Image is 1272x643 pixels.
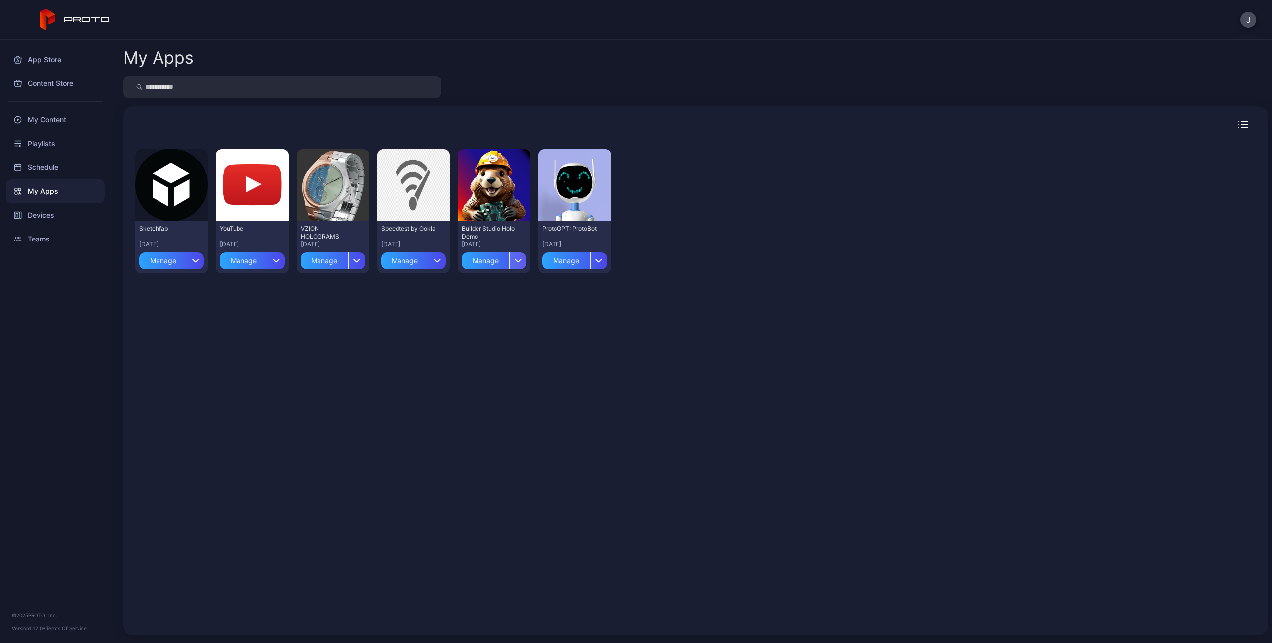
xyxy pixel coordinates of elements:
[462,252,509,269] div: Manage
[6,108,105,132] a: My Content
[139,248,204,269] button: Manage
[542,252,590,269] div: Manage
[6,72,105,95] a: Content Store
[381,248,446,269] button: Manage
[6,132,105,156] a: Playlists
[542,241,607,248] div: [DATE]
[462,241,526,248] div: [DATE]
[220,248,284,269] button: Manage
[12,611,99,619] div: © 2025 PROTO, Inc.
[1240,12,1256,28] button: J
[381,225,436,233] div: Speedtest by Ookla
[6,48,105,72] a: App Store
[139,225,194,233] div: Sketchfab
[123,49,194,66] div: My Apps
[462,225,516,241] div: Builder Studio Holo Demo
[6,156,105,179] a: Schedule
[462,248,526,269] button: Manage
[139,252,187,269] div: Manage
[220,252,267,269] div: Manage
[381,252,429,269] div: Manage
[6,227,105,251] a: Teams
[6,203,105,227] a: Devices
[12,625,46,631] span: Version 1.12.0 •
[542,225,597,233] div: ProtoGPT: ProtoBot
[301,252,348,269] div: Manage
[381,241,446,248] div: [DATE]
[46,625,87,631] a: Terms Of Service
[301,248,365,269] button: Manage
[139,241,204,248] div: [DATE]
[301,241,365,248] div: [DATE]
[220,241,284,248] div: [DATE]
[542,248,607,269] button: Manage
[220,225,274,233] div: YouTube
[301,225,355,241] div: VZION HOLOGRAMS
[6,179,105,203] a: My Apps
